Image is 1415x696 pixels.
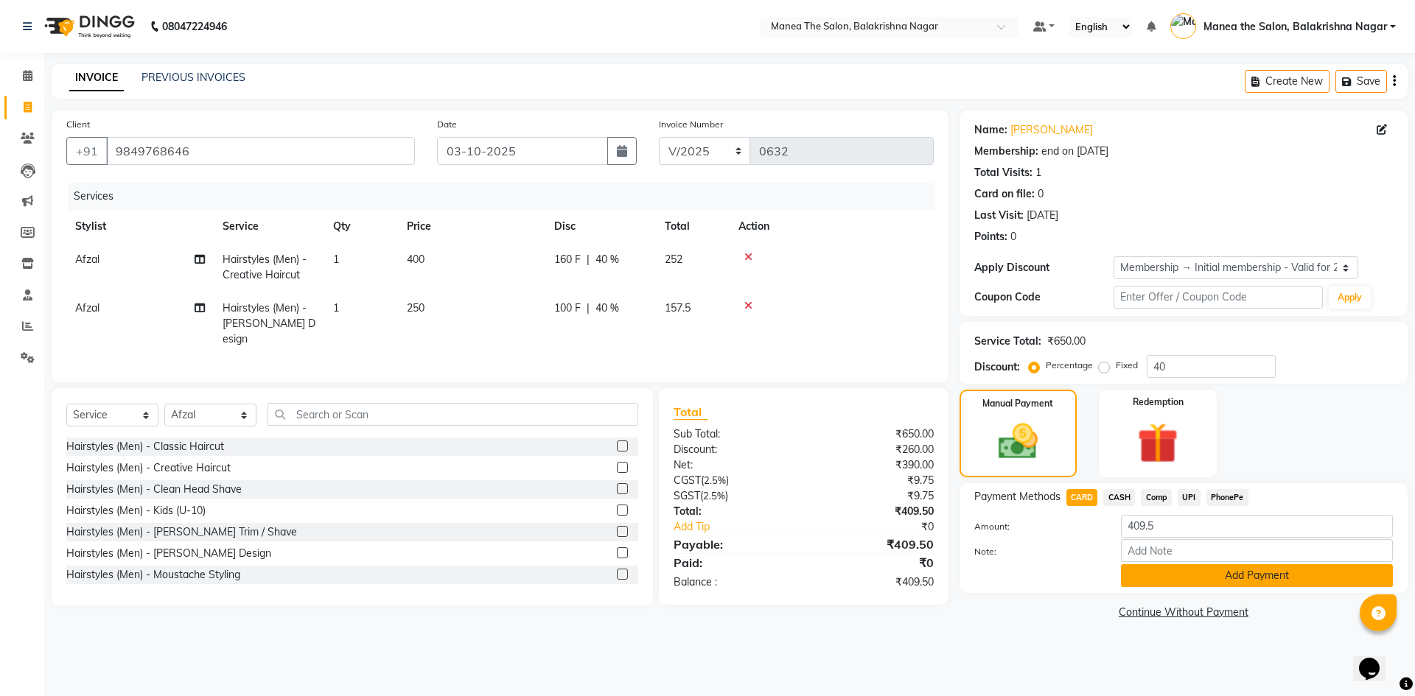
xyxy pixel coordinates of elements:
[974,144,1038,159] div: Membership:
[407,253,424,266] span: 400
[974,165,1033,180] div: Total Visits:
[1133,396,1184,409] label: Redemption
[663,442,803,457] div: Discount:
[162,6,227,47] b: 08047224946
[38,6,139,47] img: logo
[1203,19,1387,35] span: Manea the Salon, Balakrishna Nagar
[1114,286,1323,309] input: Enter Offer / Coupon Code
[674,489,700,502] span: SGST
[437,118,457,131] label: Date
[68,183,945,210] div: Services
[974,334,1041,349] div: Service Total:
[66,439,224,454] div: Hairstyles (Men) - Classic Haircut
[1066,489,1098,506] span: CARD
[1010,122,1093,138] a: [PERSON_NAME]
[595,252,619,267] span: 40 %
[974,289,1114,305] div: Coupon Code
[803,442,944,457] div: ₹260.00
[704,474,726,486] span: 2.5%
[663,473,803,488] div: ( )
[663,519,827,535] a: Add Tip
[1245,70,1330,93] button: Create New
[1038,186,1044,202] div: 0
[106,137,415,165] input: Search by Name/Mobile/Email/Code
[268,403,638,426] input: Search or Scan
[1116,359,1138,372] label: Fixed
[974,186,1035,202] div: Card on file:
[663,574,803,590] div: Balance :
[223,301,315,345] span: Hairstyles (Men) - [PERSON_NAME] Design
[659,118,723,131] label: Invoice Number
[665,301,691,314] span: 157.5
[974,489,1061,505] span: Payment Methods
[214,210,324,243] th: Service
[803,457,944,473] div: ₹390.00
[703,490,725,502] span: 2.5%
[1125,418,1191,468] img: _gift.svg
[674,404,707,420] span: Total
[663,554,803,572] div: Paid:
[587,252,590,267] span: |
[963,520,1110,533] label: Amount:
[554,300,581,316] span: 100 F
[1121,515,1393,538] input: Amount
[407,301,424,314] span: 250
[665,253,682,266] span: 252
[663,457,803,473] div: Net:
[1353,637,1400,681] iframe: chat widget
[66,482,242,497] div: Hairstyles (Men) - Clean Head Shave
[1035,165,1041,180] div: 1
[974,260,1114,275] div: Apply Discount
[827,519,944,535] div: ₹0
[66,118,90,131] label: Client
[1170,13,1196,39] img: Manea the Salon, Balakrishna Nagar
[803,426,944,442] div: ₹650.00
[803,504,944,519] div: ₹409.50
[974,229,1007,245] div: Points:
[1047,334,1086,349] div: ₹650.00
[1329,287,1371,309] button: Apply
[663,488,803,504] div: ( )
[1335,70,1387,93] button: Save
[75,301,99,314] span: Afzal
[66,524,297,540] div: Hairstyles (Men) - [PERSON_NAME] Trim / Shave
[663,426,803,442] div: Sub Total:
[66,546,271,561] div: Hairstyles (Men) - [PERSON_NAME] Design
[803,554,944,572] div: ₹0
[986,419,1050,464] img: _cash.svg
[333,301,339,314] span: 1
[803,574,944,590] div: ₹409.50
[674,474,701,487] span: CGST
[1121,539,1393,562] input: Add Note
[66,460,231,476] div: Hairstyles (Men) - Creative Haircut
[663,535,803,553] div: Payable:
[803,535,944,553] div: ₹409.50
[66,210,214,243] th: Stylist
[324,210,398,243] th: Qty
[1010,229,1016,245] div: 0
[974,359,1020,375] div: Discount:
[1027,208,1058,223] div: [DATE]
[398,210,545,243] th: Price
[1206,489,1248,506] span: PhonePe
[803,473,944,488] div: ₹9.75
[1046,359,1093,372] label: Percentage
[730,210,934,243] th: Action
[974,122,1007,138] div: Name:
[66,137,108,165] button: +91
[587,300,590,316] span: |
[554,252,581,267] span: 160 F
[1178,489,1201,506] span: UPI
[1041,144,1108,159] div: end on [DATE]
[141,71,245,84] a: PREVIOUS INVOICES
[223,253,307,281] span: Hairstyles (Men) - Creative Haircut
[545,210,656,243] th: Disc
[963,545,1110,558] label: Note:
[1121,564,1393,587] button: Add Payment
[962,605,1405,620] a: Continue Without Payment
[69,65,124,91] a: INVOICE
[656,210,730,243] th: Total
[66,503,206,519] div: Hairstyles (Men) - Kids (U-10)
[595,300,619,316] span: 40 %
[333,253,339,266] span: 1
